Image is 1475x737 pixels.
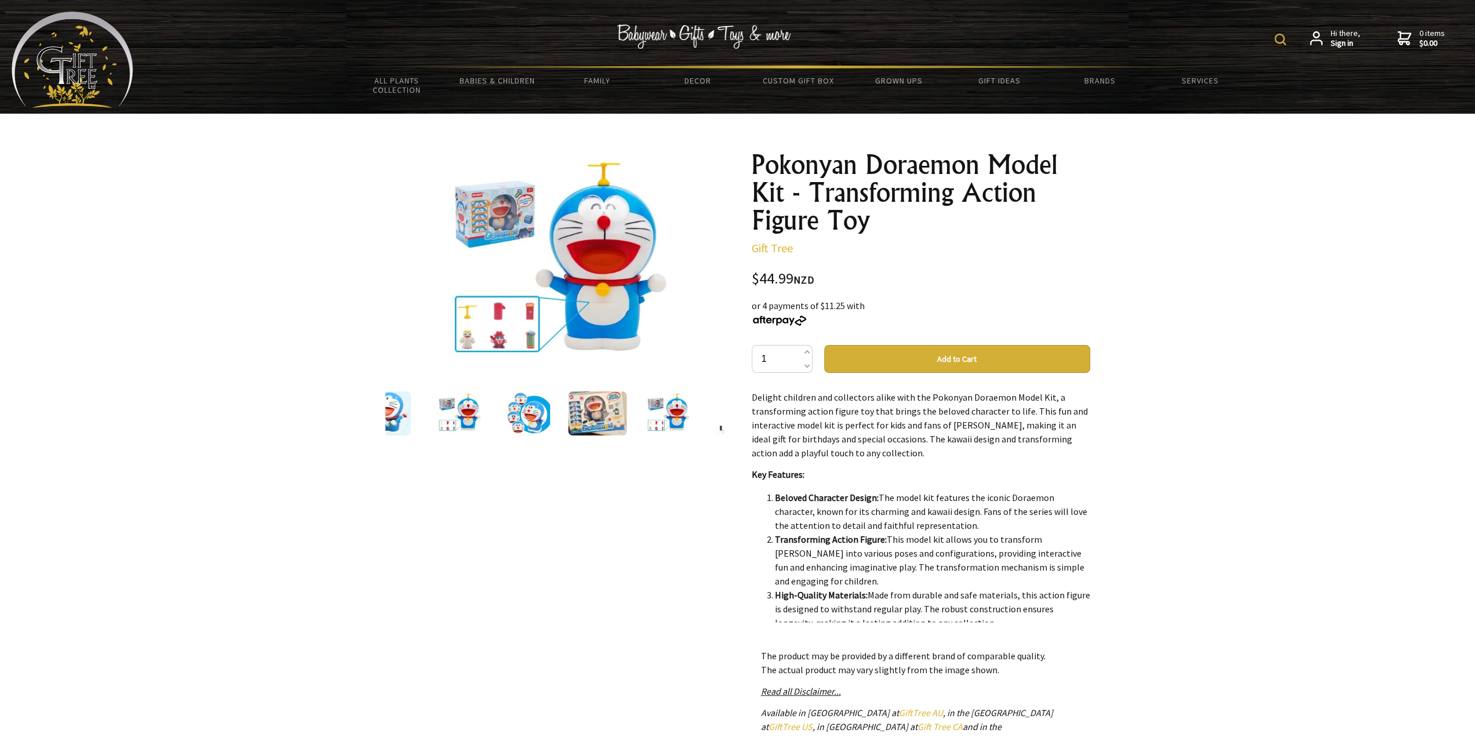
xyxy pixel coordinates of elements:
[752,151,1090,234] h1: Pokonyan Doraemon Model Kit - Transforming Action Figure Toy
[752,390,1090,460] p: Delight children and collectors alike with the Pokonyan Doraemon Model Kit, a transforming action...
[547,68,647,93] a: Family
[775,532,1090,588] li: This model kit allows you to transform [PERSON_NAME] into various poses and configurations, provi...
[447,68,547,93] a: Babies & Children
[775,492,879,503] strong: Beloved Character Design:
[1331,28,1360,49] span: Hi there,
[617,24,791,49] img: Babywear - Gifts - Toys & more
[1331,38,1360,49] strong: Sign in
[824,345,1090,373] button: Add to Cart
[775,491,1090,532] li: The model kit features the iconic Doraemon character, known for its charming and kawaii design. F...
[793,273,814,286] span: NZD
[645,391,689,435] img: Pokonyan Doraemon Model Kit - Transforming Action Figure Toy
[436,391,480,435] img: Pokonyan Doraemon Model Kit - Transforming Action Figure Toy
[761,649,1081,677] p: The product may be provided by a different brand of comparable quality. The actual product may va...
[848,68,949,93] a: Grown Ups
[12,12,133,108] img: Babyware - Gifts - Toys and more...
[899,707,943,718] a: GiftTree AU
[367,391,411,435] img: Pokonyan Doraemon Model Kit - Transforming Action Figure Toy
[1397,28,1445,49] a: 0 items$0.00
[748,68,848,93] a: Custom Gift Box
[715,391,759,435] img: Pokonyan Doraemon Model Kit - Transforming Action Figure Toy
[1274,34,1286,45] img: product search
[647,68,748,93] a: Decor
[752,315,807,326] img: Afterpay
[949,68,1049,93] a: Gift Ideas
[752,271,1090,287] div: $44.99
[752,469,804,480] strong: Key Features:
[775,589,868,601] strong: High-Quality Materials:
[1150,68,1250,93] a: Services
[506,391,550,435] img: Pokonyan Doraemon Model Kit - Transforming Action Figure Toy
[917,721,963,732] a: Gift Tree CA
[769,721,813,732] a: GiftTree US
[752,241,793,255] a: Gift Tree
[775,588,1090,630] li: Made from durable and safe materials, this action figure is designed to withstand regular play. T...
[1050,68,1150,93] a: Brands
[568,391,627,435] img: Pokonyan Doraemon Model Kit - Transforming Action Figure Toy
[775,533,887,545] strong: Transforming Action Figure:
[761,685,841,697] a: Read all Disclaimer...
[752,299,1090,326] div: or 4 payments of $11.25 with
[442,151,667,376] img: Pokonyan Doraemon Model Kit - Transforming Action Figure Toy
[1419,28,1445,49] span: 0 items
[347,68,447,102] a: All Plants Collection
[1310,28,1360,49] a: Hi there,Sign in
[1419,38,1445,49] strong: $0.00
